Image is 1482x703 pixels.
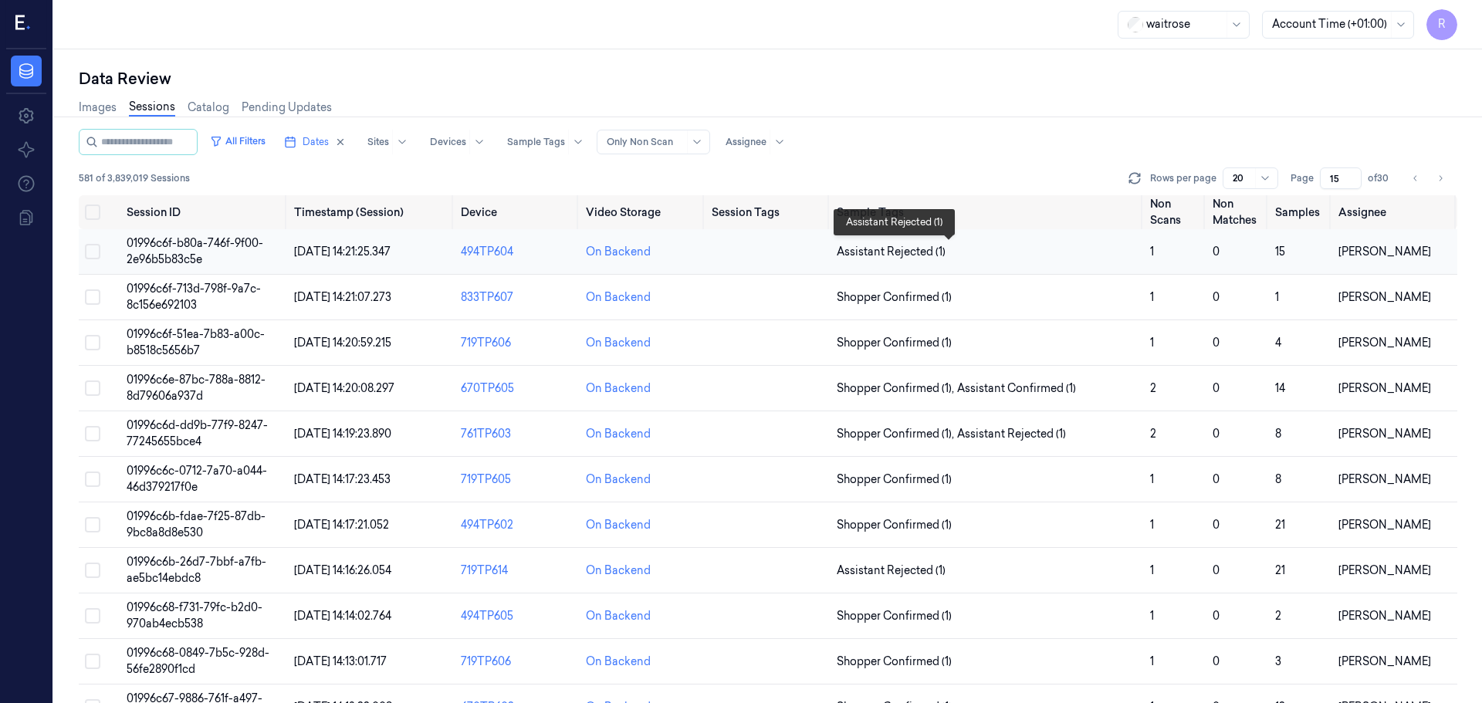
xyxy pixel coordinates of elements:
a: Pending Updates [242,100,332,116]
span: Shopper Confirmed (1) , [837,426,957,442]
div: 494TP604 [461,244,574,260]
button: Select row [85,654,100,669]
span: 1 [1150,245,1154,259]
span: 8 [1275,472,1281,486]
span: 01996c68-0849-7b5c-928d-56fe2890f1cd [127,646,269,676]
span: Page [1291,171,1314,185]
span: Shopper Confirmed (1) , [837,380,957,397]
div: On Backend [586,244,651,260]
p: Rows per page [1150,171,1216,185]
span: of 30 [1368,171,1392,185]
div: On Backend [586,517,651,533]
div: 761TP603 [461,426,574,442]
span: 14 [1275,381,1285,395]
span: [DATE] 14:21:07.273 [294,290,391,304]
div: On Backend [586,335,651,351]
span: 0 [1213,427,1220,441]
th: Session Tags [705,195,831,229]
span: 0 [1213,290,1220,304]
span: 01996c6f-b80a-746f-9f00-2e96b5b83c5e [127,236,263,266]
span: 01996c6b-fdae-7f25-87db-9bc8a8d8e530 [127,509,266,539]
span: [DATE] 14:14:02.764 [294,609,391,623]
nav: pagination [1405,167,1451,189]
div: 494TP605 [461,608,574,624]
span: [PERSON_NAME] [1338,563,1431,577]
div: On Backend [586,380,651,397]
span: Shopper Confirmed (1) [837,471,952,488]
span: 01996c6d-dd9b-77f9-8247-77245655bce4 [127,418,268,448]
span: [PERSON_NAME] [1338,654,1431,668]
span: [PERSON_NAME] [1338,336,1431,350]
th: Non Scans [1144,195,1206,229]
span: 01996c6c-0712-7a70-a044-46d379217f0e [127,464,267,494]
button: Select row [85,289,100,305]
span: 01996c6e-87bc-788a-8812-8d79606a937d [127,373,266,403]
span: 1 [1150,472,1154,486]
div: On Backend [586,471,651,488]
span: 0 [1213,654,1220,668]
th: Timestamp (Session) [288,195,455,229]
button: Select all [85,204,100,220]
button: All Filters [204,129,272,154]
span: [PERSON_NAME] [1338,609,1431,623]
span: [DATE] 14:21:25.347 [294,245,391,259]
span: [DATE] 14:17:23.453 [294,472,391,486]
span: [PERSON_NAME] [1338,472,1431,486]
button: Select row [85,471,100,487]
th: Samples [1269,195,1331,229]
div: 670TP605 [461,380,574,397]
span: 1 [1275,290,1279,304]
span: Shopper Confirmed (1) [837,654,952,670]
div: 833TP607 [461,289,574,306]
span: [DATE] 14:17:21.052 [294,518,389,532]
span: 0 [1213,563,1220,577]
button: Select row [85,608,100,624]
span: 2 [1150,427,1156,441]
span: 0 [1213,336,1220,350]
a: Sessions [129,99,175,117]
span: [DATE] 14:16:26.054 [294,563,391,577]
span: Assistant Rejected (1) [837,563,946,579]
span: [DATE] 14:13:01.717 [294,654,387,668]
span: 3 [1275,654,1281,668]
div: On Backend [586,563,651,579]
span: 0 [1213,472,1220,486]
span: 2 [1150,381,1156,395]
span: 581 of 3,839,019 Sessions [79,171,190,185]
div: On Backend [586,426,651,442]
span: Shopper Confirmed (1) [837,335,952,351]
button: Select row [85,244,100,259]
th: Non Matches [1206,195,1269,229]
div: On Backend [586,289,651,306]
button: Select row [85,426,100,441]
span: Dates [303,135,329,149]
span: Assistant Rejected (1) [957,426,1066,442]
button: Dates [278,130,352,154]
span: 01996c68-f731-79fc-b2d0-970ab4ecb538 [127,600,262,630]
span: 1 [1150,609,1154,623]
span: 0 [1213,609,1220,623]
span: Assistant Confirmed (1) [957,380,1076,397]
span: 0 [1213,381,1220,395]
span: Shopper Confirmed (1) [837,608,952,624]
span: 1 [1150,518,1154,532]
span: [PERSON_NAME] [1338,290,1431,304]
span: 0 [1213,518,1220,532]
th: Sample Tags [831,195,1144,229]
span: 2 [1275,609,1281,623]
button: R [1426,9,1457,40]
span: 15 [1275,245,1285,259]
div: On Backend [586,654,651,670]
span: 1 [1150,336,1154,350]
th: Assignee [1332,195,1457,229]
th: Session ID [120,195,287,229]
span: Shopper Confirmed (1) [837,289,952,306]
span: [PERSON_NAME] [1338,427,1431,441]
button: Select row [85,517,100,532]
span: Assistant Rejected (1) [837,244,946,260]
span: 8 [1275,427,1281,441]
span: [DATE] 14:20:08.297 [294,381,394,395]
button: Select row [85,563,100,578]
span: [DATE] 14:19:23.890 [294,427,391,441]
